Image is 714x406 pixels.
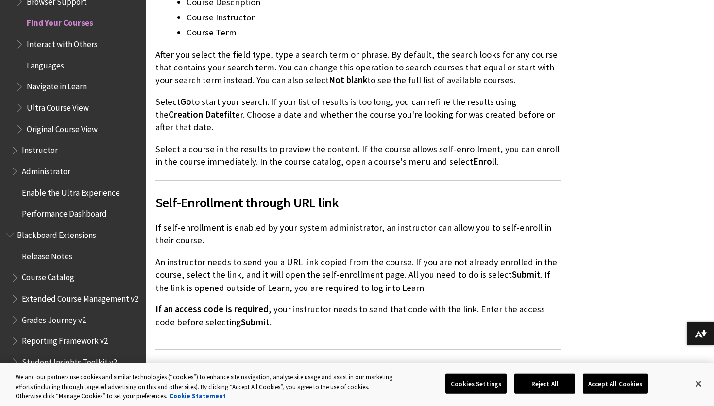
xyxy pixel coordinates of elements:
[155,221,561,247] p: If self-enrollment is enabled by your system administrator, an instructor can allow you to self-e...
[6,227,140,398] nav: Book outline for Blackboard Extensions
[22,290,138,304] span: Extended Course Management v2
[241,317,270,328] span: Submit
[27,79,87,92] span: Navigate in Learn
[155,303,561,328] p: , your instructor needs to send that code with the link. Enter the access code before selecting .
[27,100,89,113] span: Ultra Course View
[187,26,561,39] li: Course Term
[22,270,74,283] span: Course Catalog
[27,15,93,28] span: Find Your Courses
[22,248,72,261] span: Release Notes
[22,185,120,198] span: Enable the Ultra Experience
[445,373,507,394] button: Cookies Settings
[514,373,575,394] button: Reject All
[22,206,107,219] span: Performance Dashboard
[16,372,393,401] div: We and our partners use cookies and similar technologies (“cookies”) to enhance site navigation, ...
[155,49,561,87] p: After you select the field type, type a search term or phrase. By default, the search looks for a...
[27,36,98,49] span: Interact with Others
[22,333,108,346] span: Reporting Framework v2
[17,227,96,240] span: Blackboard Extensions
[473,156,497,167] span: Enroll
[22,312,86,325] span: Grades Journey v2
[22,142,58,155] span: Instructor
[155,256,561,294] p: An instructor needs to send you a URL link copied from the course. If you are not already enrolle...
[22,354,117,367] span: Student Insights Toolkit v2
[155,96,561,134] p: Select to start your search. If your list of results is too long, you can refine the results usin...
[22,163,70,176] span: Administrator
[512,269,541,280] span: Submit
[169,109,224,120] span: Creation Date
[155,304,269,315] span: If an access code is required
[27,121,98,134] span: Original Course View
[155,361,561,382] span: Watch a video about Find your courses
[583,373,647,394] button: Accept All Cookies
[155,143,561,168] p: Select a course in the results to preview the content. If the course allows self-enrollment, you ...
[27,57,64,70] span: Languages
[170,392,226,400] a: More information about your privacy, opens in a new tab
[155,192,561,213] span: Self-Enrollment through URL link
[329,74,367,85] span: Not blank
[180,96,191,107] span: Go
[187,11,561,24] li: Course Instructor
[688,373,709,394] button: Close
